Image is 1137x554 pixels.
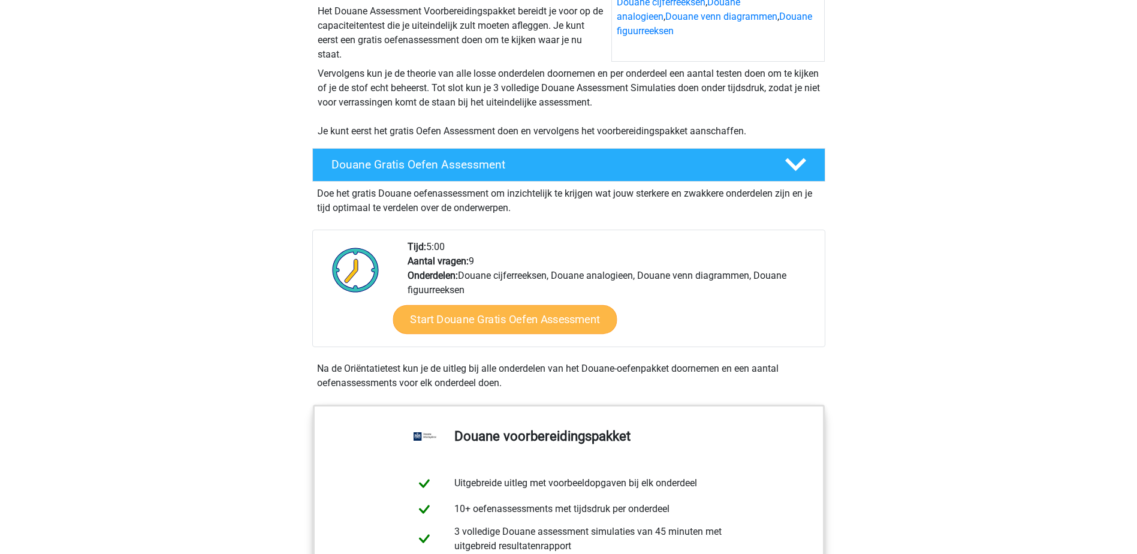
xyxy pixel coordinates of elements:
div: Doe het gratis Douane oefenassessment om inzichtelijk te krijgen wat jouw sterkere en zwakkere on... [312,182,825,215]
a: Douane figuurreeksen [617,11,812,37]
a: Douane Gratis Oefen Assessment [307,148,830,182]
b: Aantal vragen: [408,255,469,267]
a: Start Douane Gratis Oefen Assessment [393,305,617,334]
a: Douane venn diagrammen [665,11,777,22]
img: Klok [325,240,386,300]
b: Onderdelen: [408,270,458,281]
h4: Douane Gratis Oefen Assessment [331,158,765,171]
b: Tijd: [408,241,426,252]
div: Na de Oriëntatietest kun je de uitleg bij alle onderdelen van het Douane-oefenpakket doornemen en... [312,362,825,390]
div: 5:00 9 Douane cijferreeksen, Douane analogieen, Douane venn diagrammen, Douane figuurreeksen [399,240,824,347]
div: Vervolgens kun je de theorie van alle losse onderdelen doornemen en per onderdeel een aantal test... [313,67,825,138]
